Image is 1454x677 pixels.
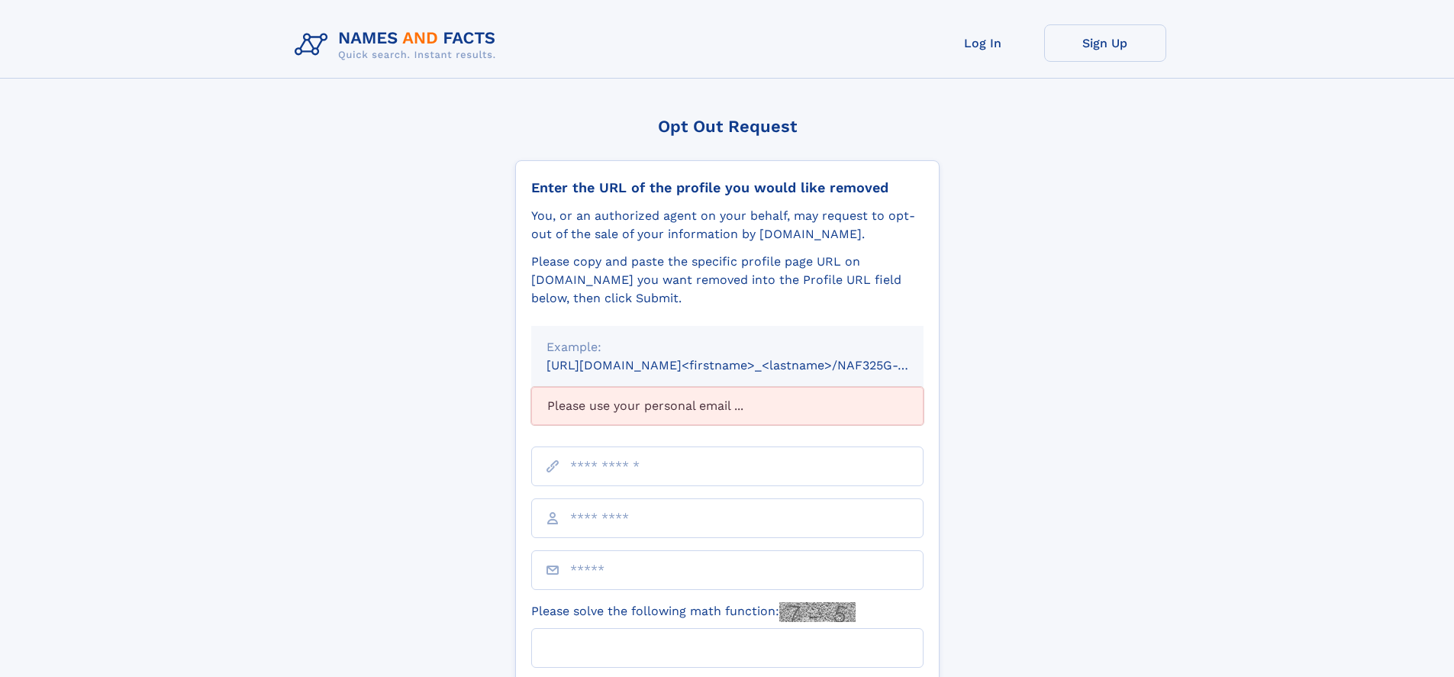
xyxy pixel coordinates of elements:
a: Log In [922,24,1044,62]
div: You, or an authorized agent on your behalf, may request to opt-out of the sale of your informatio... [531,207,924,243]
img: Logo Names and Facts [289,24,508,66]
div: Opt Out Request [515,117,940,136]
a: Sign Up [1044,24,1166,62]
div: Enter the URL of the profile you would like removed [531,179,924,196]
div: Please copy and paste the specific profile page URL on [DOMAIN_NAME] you want removed into the Pr... [531,253,924,308]
div: Example: [546,338,908,356]
label: Please solve the following math function: [531,602,856,622]
small: [URL][DOMAIN_NAME]<firstname>_<lastname>/NAF325G-xxxxxxxx [546,358,953,372]
div: Please use your personal email ... [531,387,924,425]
